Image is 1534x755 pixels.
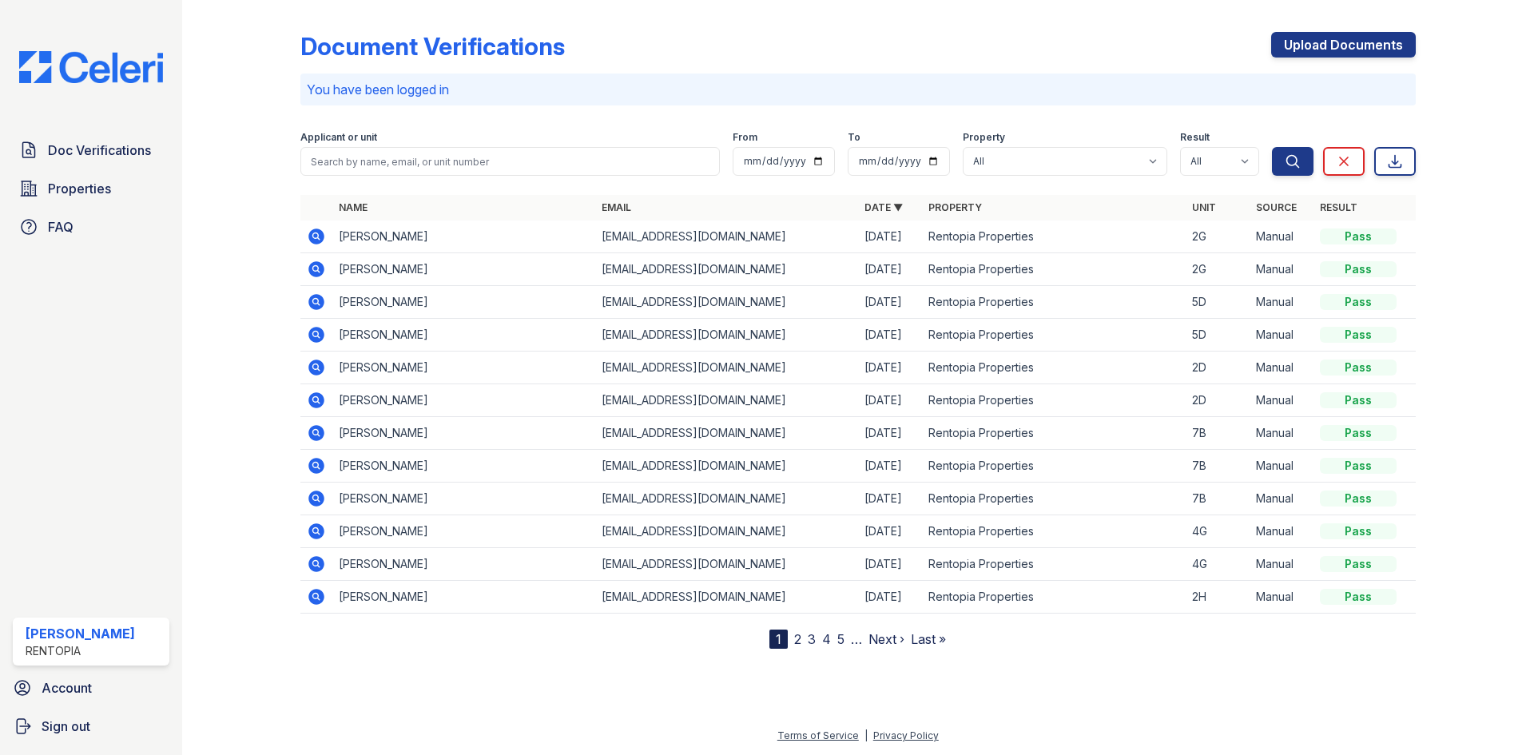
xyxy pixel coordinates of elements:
td: 5D [1186,319,1250,352]
td: [EMAIL_ADDRESS][DOMAIN_NAME] [595,253,858,286]
td: Rentopia Properties [922,483,1185,515]
td: Manual [1250,384,1313,417]
a: Properties [13,173,169,205]
td: [DATE] [858,319,922,352]
td: [DATE] [858,352,922,384]
td: [PERSON_NAME] [332,286,595,319]
td: 2G [1186,253,1250,286]
div: Pass [1320,392,1397,408]
a: 4 [822,631,831,647]
td: Manual [1250,286,1313,319]
span: Doc Verifications [48,141,151,160]
a: Next › [868,631,904,647]
td: [PERSON_NAME] [332,384,595,417]
a: Doc Verifications [13,134,169,166]
td: [PERSON_NAME] [332,319,595,352]
a: Property [928,201,982,213]
label: To [848,131,860,144]
a: Unit [1192,201,1216,213]
a: Upload Documents [1271,32,1416,58]
a: Name [339,201,368,213]
a: Result [1320,201,1357,213]
a: Date ▼ [864,201,903,213]
td: Rentopia Properties [922,319,1185,352]
td: 7B [1186,417,1250,450]
span: Sign out [42,717,90,736]
a: 3 [808,631,816,647]
td: [EMAIL_ADDRESS][DOMAIN_NAME] [595,417,858,450]
td: 2D [1186,352,1250,384]
td: Manual [1250,352,1313,384]
div: Pass [1320,491,1397,507]
td: [PERSON_NAME] [332,581,595,614]
td: 2G [1186,221,1250,253]
span: Account [42,678,92,697]
div: Pass [1320,523,1397,539]
a: Last » [911,631,946,647]
td: [DATE] [858,581,922,614]
td: 7B [1186,483,1250,515]
td: 4G [1186,515,1250,548]
td: Manual [1250,483,1313,515]
td: Manual [1250,417,1313,450]
div: Pass [1320,425,1397,441]
div: Pass [1320,228,1397,244]
td: Rentopia Properties [922,253,1185,286]
td: [EMAIL_ADDRESS][DOMAIN_NAME] [595,548,858,581]
td: [PERSON_NAME] [332,221,595,253]
a: Privacy Policy [873,729,939,741]
td: [EMAIL_ADDRESS][DOMAIN_NAME] [595,286,858,319]
td: Rentopia Properties [922,515,1185,548]
td: Rentopia Properties [922,352,1185,384]
td: 4G [1186,548,1250,581]
td: Rentopia Properties [922,417,1185,450]
a: 2 [794,631,801,647]
td: Manual [1250,450,1313,483]
a: Account [6,672,176,704]
p: You have been logged in [307,80,1409,99]
td: [EMAIL_ADDRESS][DOMAIN_NAME] [595,352,858,384]
td: Rentopia Properties [922,581,1185,614]
td: 2H [1186,581,1250,614]
div: [PERSON_NAME] [26,624,135,643]
td: [PERSON_NAME] [332,548,595,581]
div: Pass [1320,294,1397,310]
td: Manual [1250,515,1313,548]
td: [DATE] [858,221,922,253]
td: [DATE] [858,253,922,286]
td: [EMAIL_ADDRESS][DOMAIN_NAME] [595,450,858,483]
td: [PERSON_NAME] [332,253,595,286]
div: Pass [1320,261,1397,277]
div: Pass [1320,589,1397,605]
td: [PERSON_NAME] [332,515,595,548]
td: [PERSON_NAME] [332,483,595,515]
td: 5D [1186,286,1250,319]
span: … [851,630,862,649]
td: [DATE] [858,286,922,319]
td: Manual [1250,581,1313,614]
a: Source [1256,201,1297,213]
button: Sign out [6,710,176,742]
td: [PERSON_NAME] [332,352,595,384]
td: Rentopia Properties [922,384,1185,417]
td: [DATE] [858,417,922,450]
td: 2D [1186,384,1250,417]
td: [EMAIL_ADDRESS][DOMAIN_NAME] [595,319,858,352]
a: 5 [837,631,844,647]
div: Pass [1320,327,1397,343]
td: 7B [1186,450,1250,483]
div: 1 [769,630,788,649]
td: Manual [1250,319,1313,352]
td: [DATE] [858,450,922,483]
a: FAQ [13,211,169,243]
label: Property [963,131,1005,144]
label: Applicant or unit [300,131,377,144]
td: [PERSON_NAME] [332,417,595,450]
input: Search by name, email, or unit number [300,147,720,176]
td: [EMAIL_ADDRESS][DOMAIN_NAME] [595,483,858,515]
td: Manual [1250,548,1313,581]
td: Rentopia Properties [922,548,1185,581]
td: [DATE] [858,483,922,515]
td: [EMAIL_ADDRESS][DOMAIN_NAME] [595,581,858,614]
div: Rentopia [26,643,135,659]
